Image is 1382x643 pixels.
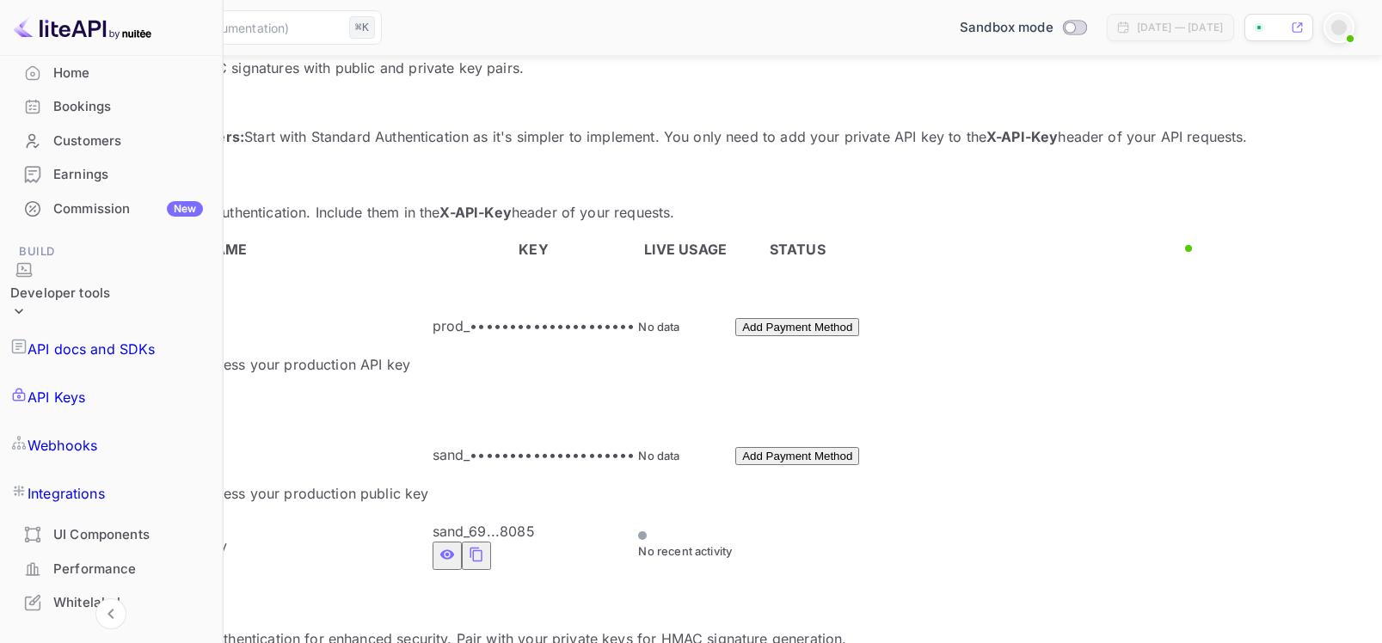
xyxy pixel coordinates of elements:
span: sand_69...8085 [433,523,535,540]
p: Add a payment method to access your production API key [23,354,429,375]
div: Not enabled [23,449,429,469]
p: sand_••••••••••••••••••••• [433,444,636,465]
span: No recent activity [638,544,732,558]
strong: X-API-Key [986,128,1058,145]
div: Commission [53,199,203,219]
div: Home [53,64,203,83]
th: LIVE USAGE [637,238,733,260]
button: Add Payment Method [735,447,859,465]
h6: Production – Public Key [23,413,429,427]
p: Integrations [28,483,105,504]
div: Not enabled [23,320,429,340]
h6: Production Key [23,285,429,298]
span: Sandbox mode [960,18,1053,38]
div: Bookings [53,97,203,117]
div: Performance [53,560,203,579]
button: Add Payment Method [735,318,859,336]
p: API docs and SDKs [28,339,156,359]
button: Collapse navigation [95,598,126,629]
th: KEY [432,238,636,260]
span: Build [10,242,212,261]
div: Switch to Production mode [953,18,1093,38]
div: UI Components [53,525,203,545]
table: private api keys table [21,236,862,573]
p: Add a payment method to access your production public key [23,483,429,504]
h5: Public API Keys [21,592,1361,609]
strong: X-API-Key [439,204,511,221]
div: ⌘K [349,16,375,39]
span: No data [638,320,679,334]
img: LiteAPI logo [14,14,151,41]
th: STATUS [734,238,860,260]
div: Developer tools [10,284,110,303]
div: Whitelabel [53,593,203,613]
th: NAME [22,238,430,260]
p: Webhooks [28,435,97,456]
div: Earnings [53,165,203,185]
div: [DATE] — [DATE] [1137,20,1223,35]
h5: Private API Keys [21,166,1361,183]
p: 💡 Start with Standard Authentication as it's simpler to implement. You only need to add your priv... [21,126,1361,147]
p: Use these keys for Standard Authentication. Include them in the header of your requests. [21,202,1361,223]
span: No data [638,449,679,462]
p: Enhanced security using HMAC signatures with public and private key pairs. [21,58,1361,78]
div: New [167,201,203,217]
div: Customers [53,132,203,151]
p: API Keys [28,387,85,407]
p: prod_••••••••••••••••••••• [433,315,636,336]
